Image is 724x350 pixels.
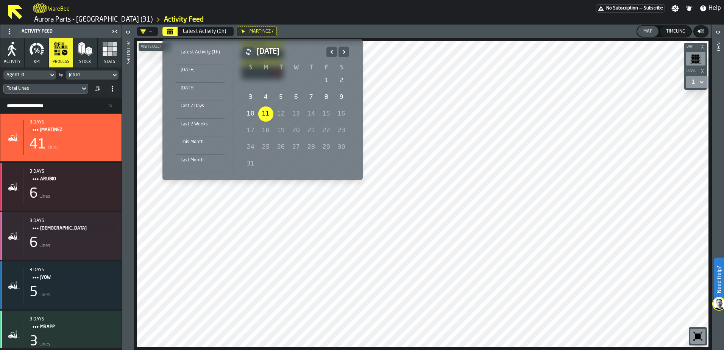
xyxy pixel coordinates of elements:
div: 24 [243,140,258,155]
div: Selected Date: Monday, August 11, 2025, Monday, August 11, 2025 selected, Last available date [258,106,273,122]
label: Need Help? [715,258,723,301]
div: [DATE] [176,84,225,92]
div: Monday, August 4, 2025 [258,90,273,105]
div: Sunday, August 10, 2025 [243,106,258,122]
th: S [334,63,349,72]
div: Friday, August 1, 2025 [319,73,334,88]
div: 15 [319,106,334,122]
div: 9 [334,90,349,105]
div: Saturday, August 30, 2025 [334,140,349,155]
div: Latest Activity (1h) [176,48,225,56]
div: Friday, August 22, 2025 [319,123,334,138]
th: T [304,63,319,72]
div: 23 [334,123,349,138]
button: Previous [326,47,337,57]
div: Friday, August 29, 2025 [319,140,334,155]
div: 4 [258,90,273,105]
div: Last Month [176,156,225,164]
th: F [319,63,334,72]
div: Tuesday, August 19, 2025 [273,123,289,138]
div: Thursday, August 14, 2025 [304,106,319,122]
div: Select date range Select date range [169,45,357,174]
div: Friday, August 8, 2025 [319,90,334,105]
div: Last 7 Days [176,102,225,110]
table: August 2025 [243,63,349,172]
div: 29 [319,140,334,155]
th: S [243,63,258,72]
div: Wednesday, August 20, 2025 [289,123,304,138]
div: 27 [289,140,304,155]
div: 14 [304,106,319,122]
div: Monday, August 18, 2025 [258,123,273,138]
div: 19 [273,123,289,138]
div: 11 [258,106,273,122]
div: 12 [273,106,289,122]
div: [DATE] [176,66,225,74]
div: Saturday, August 9, 2025 [334,90,349,105]
h2: [DATE] [257,47,323,57]
div: Monday, August 25, 2025 [258,140,273,155]
div: 18 [258,123,273,138]
div: 17 [243,123,258,138]
div: Saturday, August 23, 2025 [334,123,349,138]
div: 28 [304,140,319,155]
div: This Month [176,138,225,146]
div: 8 [319,90,334,105]
div: 26 [273,140,289,155]
div: 3 [243,90,258,105]
div: 25 [258,140,273,155]
div: Thursday, August 28, 2025 [304,140,319,155]
div: August 2025 [243,47,349,172]
div: Thursday, August 21, 2025 [304,123,319,138]
div: Wednesday, August 6, 2025 [289,90,304,105]
div: Tuesday, August 12, 2025 [273,106,289,122]
div: 7 [304,90,319,105]
th: M [258,63,273,72]
div: 30 [334,140,349,155]
div: Tuesday, August 26, 2025 [273,140,289,155]
div: Sunday, August 3, 2025 [243,90,258,105]
div: 13 [289,106,304,122]
div: 10 [243,106,258,122]
div: Wednesday, August 13, 2025 [289,106,304,122]
div: 16 [334,106,349,122]
th: T [273,63,289,72]
div: Sunday, August 31, 2025 [243,156,258,172]
div: 6 [289,90,304,105]
div: Saturday, August 16, 2025 [334,106,349,122]
div: 5 [273,90,289,105]
div: Thursday, August 7, 2025 [304,90,319,105]
div: Wednesday, August 27, 2025 [289,140,304,155]
div: 31 [243,156,258,172]
button: button- [243,47,254,57]
button: Next [339,47,349,57]
div: Sunday, August 24, 2025 [243,140,258,155]
div: 21 [304,123,319,138]
div: 1 [319,73,334,88]
div: Last 2 Weeks [176,120,225,128]
div: 22 [319,123,334,138]
div: Tuesday, August 5, 2025 [273,90,289,105]
th: W [289,63,304,72]
div: 2 [334,73,349,88]
div: Saturday, August 2, 2025 [334,73,349,88]
div: 20 [289,123,304,138]
div: Today, Friday, August 15, 2025 [319,106,334,122]
div: Sunday, August 17, 2025 [243,123,258,138]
